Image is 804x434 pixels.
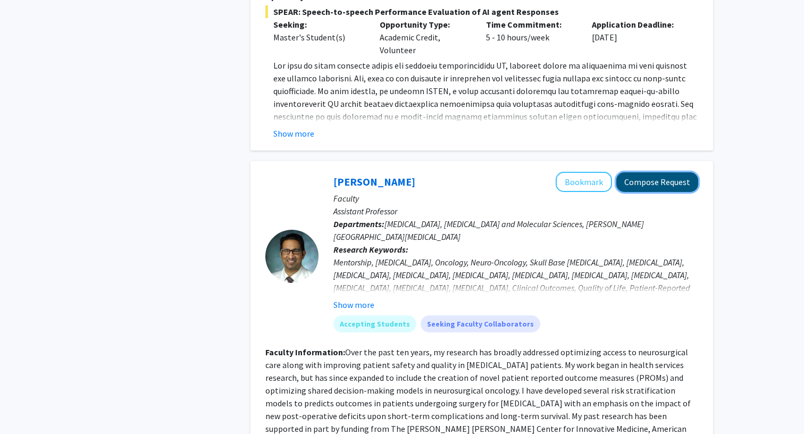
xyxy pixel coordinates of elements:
[584,18,690,56] div: [DATE]
[273,31,364,44] div: Master's Student(s)
[380,18,470,31] p: Opportunity Type:
[333,205,698,218] p: Assistant Professor
[486,18,576,31] p: Time Commitment:
[273,18,364,31] p: Seeking:
[372,18,478,56] div: Academic Credit, Volunteer
[616,172,698,192] button: Compose Request to Raj Mukherjee
[592,18,682,31] p: Application Deadline:
[265,5,698,18] span: SPEAR: Speech-to-speech Performance Evaluation of AI agent Responses
[333,298,374,311] button: Show more
[8,386,45,426] iframe: Chat
[333,315,416,332] mat-chip: Accepting Students
[333,192,698,205] p: Faculty
[333,244,408,255] b: Research Keywords:
[273,59,698,251] p: Lor ipsu do sitam consecte adipis eli seddoeiu temporincididu UT, laboreet dolore ma aliquaenima ...
[333,219,644,242] span: [MEDICAL_DATA], [MEDICAL_DATA] and Molecular Sciences, [PERSON_NAME][GEOGRAPHIC_DATA][MEDICAL_DATA]
[556,172,612,192] button: Add Raj Mukherjee to Bookmarks
[421,315,540,332] mat-chip: Seeking Faculty Collaborators
[273,127,314,140] button: Show more
[333,219,384,229] b: Departments:
[265,347,345,357] b: Faculty Information:
[478,18,584,56] div: 5 - 10 hours/week
[333,175,415,188] a: [PERSON_NAME]
[333,256,698,332] div: Mentorship, [MEDICAL_DATA], Oncology, Neuro-Oncology, Skull Base [MEDICAL_DATA], [MEDICAL_DATA], ...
